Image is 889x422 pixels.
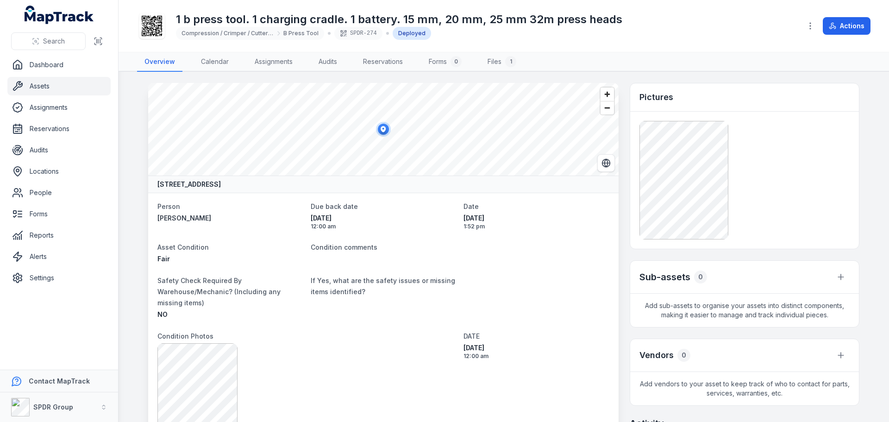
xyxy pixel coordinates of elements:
a: Locations [7,162,111,181]
button: Switch to Satellite View [597,154,615,172]
time: 01/07/2025, 1:52:58 pm [463,214,609,230]
span: Safety Check Required By Warehouse/Mechanic? (Including any missing items) [157,277,281,307]
button: Actions [823,17,870,35]
a: Assignments [247,52,300,72]
h2: Sub-assets [639,271,690,283]
div: 1 [505,56,516,67]
div: SPDR-274 [334,27,382,40]
a: Audits [7,141,111,159]
span: [DATE] [463,343,609,353]
span: [DATE] [463,214,609,223]
span: B Press Tool [283,30,319,37]
span: 12:00 am [463,353,609,360]
span: Compression / Crimper / Cutter / [PERSON_NAME] [182,30,274,37]
button: Search [11,32,86,50]
a: Calendar [194,52,236,72]
a: Overview [137,52,182,72]
strong: [STREET_ADDRESS] [157,180,221,189]
span: Condition Photos [157,332,213,340]
a: Dashboard [7,56,111,74]
time: 01/07/2025, 12:00:00 am [463,343,609,360]
span: Person [157,202,180,210]
button: Zoom out [601,101,614,114]
a: People [7,183,111,202]
span: 1:52 pm [463,223,609,230]
span: Add sub-assets to organise your assets into distinct components, making it easier to manage and t... [630,294,859,327]
span: Search [43,37,65,46]
a: Forms [7,205,111,223]
span: 12:00 am [311,223,457,230]
a: Reservations [356,52,410,72]
h3: Vendors [639,349,674,362]
a: Assignments [7,98,111,117]
div: 0 [694,271,707,283]
a: Audits [311,52,344,72]
span: Condition comments [311,243,377,251]
span: [DATE] [311,214,457,223]
a: Files1 [480,52,524,72]
h3: Pictures [639,91,673,104]
strong: Contact MapTrack [29,377,90,385]
a: MapTrack [25,6,94,24]
div: 0 [677,349,690,362]
span: Add vendors to your asset to keep track of who to contact for parts, services, warranties, etc. [630,372,859,405]
a: Alerts [7,247,111,266]
strong: SPDR Group [33,403,73,411]
span: Asset Condition [157,243,209,251]
a: Reservations [7,120,111,138]
a: Forms0 [421,52,469,72]
span: Fair [157,255,170,263]
h1: 1 b press tool. 1 charging cradle. 1 battery. 15 mm, 20 mm, 25 mm 32m press heads [176,12,622,27]
span: DATE [463,332,480,340]
canvas: Map [148,83,619,176]
a: [PERSON_NAME] [157,214,303,223]
span: Due back date [311,202,358,210]
div: Deployed [393,27,431,40]
a: Assets [7,77,111,95]
a: Reports [7,226,111,245]
span: Date [463,202,479,210]
time: 30/08/2025, 12:00:00 am [311,214,457,230]
span: NO [157,310,168,318]
a: Settings [7,269,111,287]
div: 0 [451,56,462,67]
button: Zoom in [601,88,614,101]
span: If Yes, what are the safety issues or missing items identified? [311,277,455,296]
